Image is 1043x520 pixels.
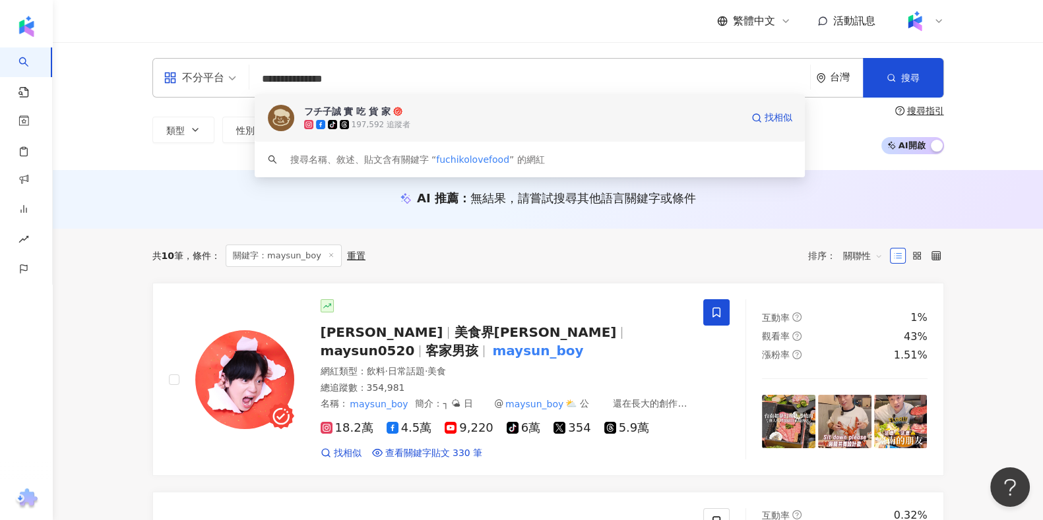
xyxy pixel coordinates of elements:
span: [PERSON_NAME] [321,324,443,340]
span: 性別 [236,125,255,136]
span: 查看關鍵字貼文 330 筆 [385,447,483,460]
span: 4.5萬 [387,421,432,435]
div: 網紅類型 ： [321,365,688,378]
span: 飲料 [367,366,385,376]
img: post-image [818,395,871,448]
button: 類型 [152,117,214,143]
mark: maysun_boy [503,397,565,411]
span: 10 [162,250,174,261]
span: 漲粉率 [762,349,790,360]
span: 條件 ： [183,250,220,261]
span: 找相似 [765,111,792,125]
button: 搜尋 [863,58,943,98]
img: KOL Avatar [195,330,294,429]
iframe: Help Scout Beacon - Open [990,467,1030,507]
span: 18.2萬 [321,421,373,435]
mark: maysun_boy [348,397,410,411]
button: 性別 [222,117,284,143]
img: KOL Avatar [268,105,294,131]
img: post-image [874,395,928,448]
span: question-circle [792,332,802,341]
span: 6萬 [507,421,540,435]
span: 9,220 [445,421,493,435]
img: post-image [762,395,815,448]
span: 互動率 [762,312,790,323]
div: 搜尋指引 [907,105,944,116]
span: · [385,366,388,376]
span: ┐ 🌤 日 @ [443,398,503,409]
span: 關鍵字：maysun_boy [226,245,342,267]
div: 197,592 追蹤者 [352,119,410,130]
span: 簡介 ： [321,397,687,422]
span: 美食 [427,366,446,376]
span: 搜尋 [901,72,920,83]
div: 43% [904,330,928,344]
mark: maysun_boy [490,340,586,361]
a: 找相似 [321,447,362,460]
span: 美食界[PERSON_NAME] [454,324,616,340]
span: 客家男孩 [426,343,478,359]
div: 排序： [808,245,890,266]
a: 查看關鍵字貼文 330 筆 [372,447,483,460]
span: question-circle [792,312,802,322]
span: 354 [553,421,590,435]
div: 1% [910,310,927,325]
div: AI 推薦 ： [417,190,696,206]
img: logo icon [16,16,37,37]
span: maysun0520 [321,343,415,359]
span: 找相似 [334,447,362,460]
span: 關聯性 [843,245,883,266]
a: 找相似 [751,105,792,131]
div: 重置 [347,250,365,261]
div: 台灣 [830,72,863,83]
span: question-circle [792,510,802,519]
span: 活動訊息 [833,14,875,27]
span: environment [816,73,826,83]
span: question-circle [895,106,904,115]
div: 不分平台 [164,67,224,88]
span: 觀看率 [762,331,790,341]
div: 共 筆 [152,250,183,261]
span: 名稱 ： [321,398,410,409]
a: search [18,47,45,99]
span: 日常話題 [388,366,425,376]
span: · [425,366,427,376]
img: Kolr%20app%20icon%20%281%29.png [902,9,928,34]
div: 搜尋名稱、敘述、貼文含有關鍵字 “ ” 的網紅 [290,152,545,167]
a: KOL Avatar[PERSON_NAME]美食界[PERSON_NAME]maysun0520客家男孩maysun_boy網紅類型：飲料·日常話題·美食總追蹤數：354,981名稱：mays... [152,283,944,476]
span: question-circle [792,350,802,359]
div: 總追蹤數 ： 354,981 [321,382,688,395]
span: fuchikolovefood [436,154,509,165]
span: appstore [164,71,177,84]
span: search [268,155,277,164]
span: 5.9萬 [604,421,650,435]
span: 繁體中文 [733,14,775,28]
span: 類型 [166,125,185,136]
span: rise [18,226,29,256]
img: chrome extension [14,488,40,509]
div: 1.51% [894,348,928,362]
span: 無結果，請嘗試搜尋其他語言關鍵字或條件 [470,191,696,205]
div: フチ子誠 實 吃 貨 家 [304,105,391,118]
